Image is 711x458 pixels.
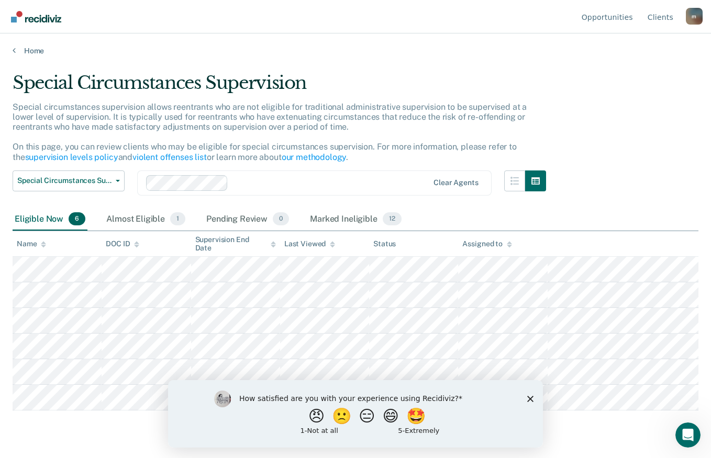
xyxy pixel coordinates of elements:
div: Eligible Now6 [13,208,87,231]
button: Profile dropdown button [686,8,703,25]
span: 0 [273,212,289,226]
div: Clear agents [434,178,478,187]
a: Home [13,46,698,55]
div: m [686,8,703,25]
a: our methodology [282,152,347,162]
div: Special Circumstances Supervision [13,72,546,102]
span: 12 [383,212,402,226]
iframe: Intercom live chat [675,422,701,448]
div: Last Viewed [284,239,335,248]
div: Marked Ineligible12 [308,208,403,231]
div: Pending Review0 [204,208,291,231]
span: Special Circumstances Supervision [17,176,112,185]
div: Assigned to [462,239,512,248]
button: Special Circumstances Supervision [13,170,125,191]
p: Special circumstances supervision allows reentrants who are not eligible for traditional administ... [13,102,527,162]
span: 1 [170,212,185,226]
div: Name [17,239,46,248]
img: Recidiviz [11,11,61,22]
iframe: Survey by Kim from Recidiviz [168,380,543,448]
a: supervision levels policy [25,152,118,162]
div: Supervision End Date [195,235,276,253]
div: Almost Eligible1 [104,208,187,231]
div: DOC ID [106,239,139,248]
div: Status [373,239,396,248]
a: violent offenses list [132,152,207,162]
span: 6 [69,212,85,226]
